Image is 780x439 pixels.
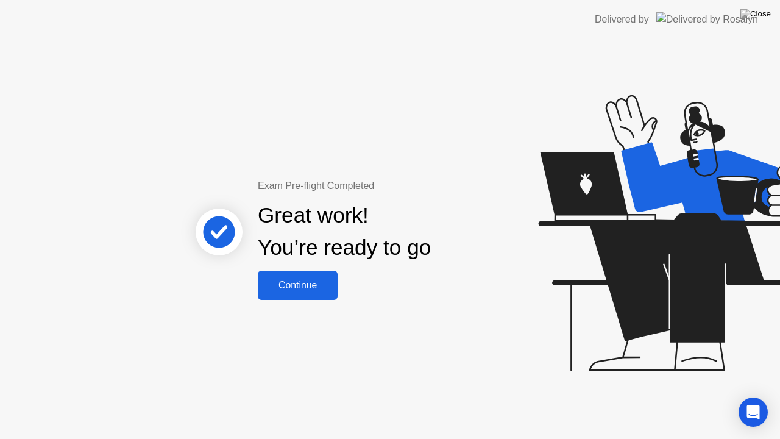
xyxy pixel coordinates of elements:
div: Exam Pre-flight Completed [258,179,509,193]
img: Delivered by Rosalyn [656,12,758,26]
div: Delivered by [595,12,649,27]
div: Great work! You’re ready to go [258,199,431,264]
img: Close [740,9,771,19]
button: Continue [258,271,338,300]
div: Open Intercom Messenger [739,398,768,427]
div: Continue [261,280,334,291]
